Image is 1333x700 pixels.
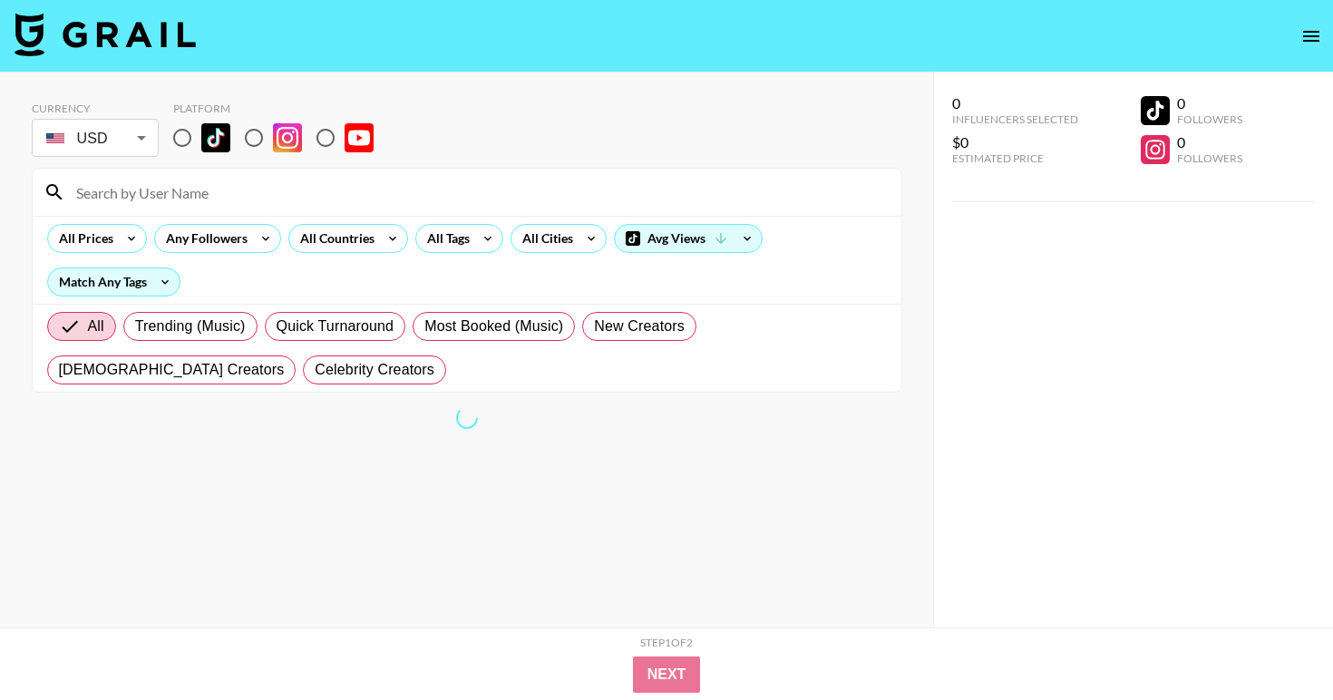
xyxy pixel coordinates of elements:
[135,316,246,337] span: Trending (Music)
[1177,151,1242,165] div: Followers
[1177,133,1242,151] div: 0
[1177,94,1242,112] div: 0
[273,123,302,152] img: Instagram
[88,316,104,337] span: All
[35,122,155,154] div: USD
[594,316,685,337] span: New Creators
[201,123,230,152] img: TikTok
[452,403,481,433] span: Refreshing bookers, clients, countries, tags, cities, talent, talent...
[633,656,701,693] button: Next
[952,112,1078,126] div: Influencers Selected
[424,316,563,337] span: Most Booked (Music)
[59,359,285,381] span: [DEMOGRAPHIC_DATA] Creators
[32,102,159,115] div: Currency
[952,151,1078,165] div: Estimated Price
[511,225,577,252] div: All Cities
[416,225,473,252] div: All Tags
[48,268,180,296] div: Match Any Tags
[277,316,394,337] span: Quick Turnaround
[952,133,1078,151] div: $0
[615,225,762,252] div: Avg Views
[1177,112,1242,126] div: Followers
[1293,18,1329,54] button: open drawer
[48,225,117,252] div: All Prices
[315,359,434,381] span: Celebrity Creators
[640,636,693,649] div: Step 1 of 2
[155,225,251,252] div: Any Followers
[173,102,388,115] div: Platform
[952,94,1078,112] div: 0
[345,123,374,152] img: YouTube
[289,225,378,252] div: All Countries
[65,178,890,207] input: Search by User Name
[15,13,196,56] img: Grail Talent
